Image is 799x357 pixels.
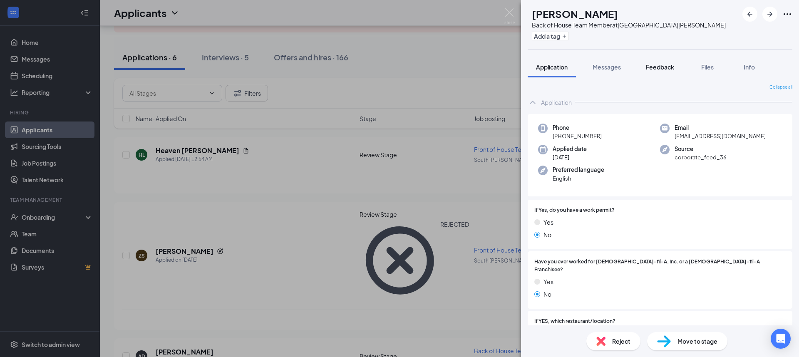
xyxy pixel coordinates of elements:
svg: Plus [562,34,567,39]
span: Source [675,145,727,153]
div: Application [541,98,572,107]
span: [DATE] [553,153,587,161]
svg: ArrowLeftNew [745,9,755,19]
span: Have you ever worked for [DEMOGRAPHIC_DATA]-fil-A, Inc. or a [DEMOGRAPHIC_DATA]-fil-A Franchisee? [534,258,786,274]
span: English [553,174,604,183]
span: Applied date [553,145,587,153]
div: Open Intercom Messenger [771,329,791,349]
span: [EMAIL_ADDRESS][DOMAIN_NAME] [675,132,766,140]
span: Feedback [646,63,674,71]
span: Info [744,63,755,71]
span: No [543,290,551,299]
span: Move to stage [677,337,717,346]
span: Reject [612,337,630,346]
svg: ArrowRight [765,9,775,19]
span: Application [536,63,568,71]
div: Back of House Team Member at [GEOGRAPHIC_DATA][PERSON_NAME] [532,21,726,29]
span: Yes [543,218,553,227]
svg: Ellipses [782,9,792,19]
span: If YES, which restaurant/location? [534,317,615,325]
span: Email [675,124,766,132]
h1: [PERSON_NAME] [532,7,618,21]
span: [PHONE_NUMBER] [553,132,602,140]
button: ArrowLeftNew [742,7,757,22]
span: Preferred language [553,166,604,174]
span: Collapse all [769,84,792,91]
button: PlusAdd a tag [532,32,569,40]
svg: ChevronUp [528,97,538,107]
button: ArrowRight [762,7,777,22]
span: Phone [553,124,602,132]
span: Messages [593,63,621,71]
span: Files [701,63,714,71]
span: Yes [543,277,553,286]
span: No [543,230,551,239]
span: corporate_feed_36 [675,153,727,161]
span: If Yes, do you have a work permit? [534,206,615,214]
